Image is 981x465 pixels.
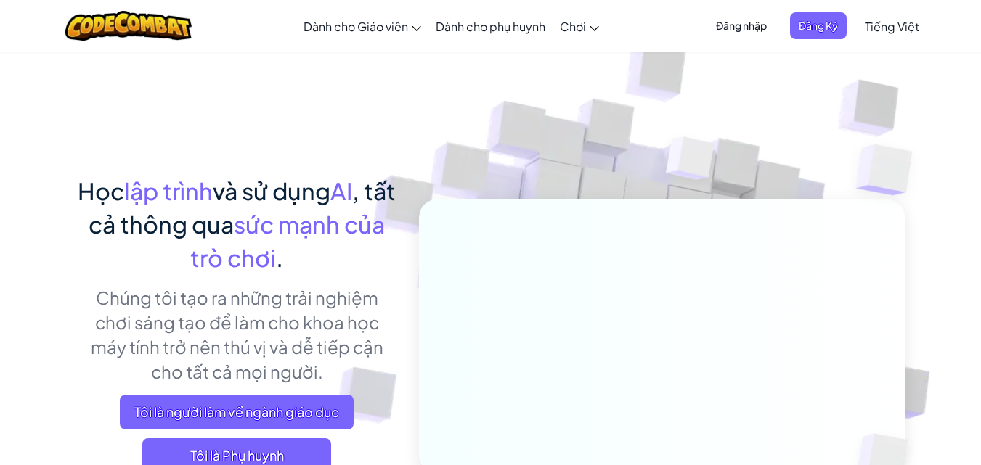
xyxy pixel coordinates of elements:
img: Overlap cubes [827,109,953,231]
span: AI [330,176,352,205]
button: Đăng Ký [790,12,847,39]
span: sức mạnh của trò chơi [190,210,385,272]
span: lập trình [124,176,213,205]
span: và sử dụng [213,176,330,205]
img: Overlap cubes [638,108,743,216]
a: Dành cho Giáo viên [296,7,428,46]
span: Dành cho Giáo viên [304,19,408,34]
button: Đăng nhập [707,12,776,39]
a: Tiếng Việt [858,7,927,46]
span: . [276,243,283,272]
p: Chúng tôi tạo ra những trải nghiệm chơi sáng tạo để làm cho khoa học máy tính trở nên thú vị và d... [77,285,397,384]
a: Dành cho phụ huynh [428,7,553,46]
a: Tôi là người làm về ngành giáo dục [120,395,354,429]
span: Học [78,176,124,205]
span: Tiếng Việt [865,19,919,34]
span: Chơi [560,19,586,34]
a: Chơi [553,7,606,46]
img: CodeCombat logo [65,11,192,41]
